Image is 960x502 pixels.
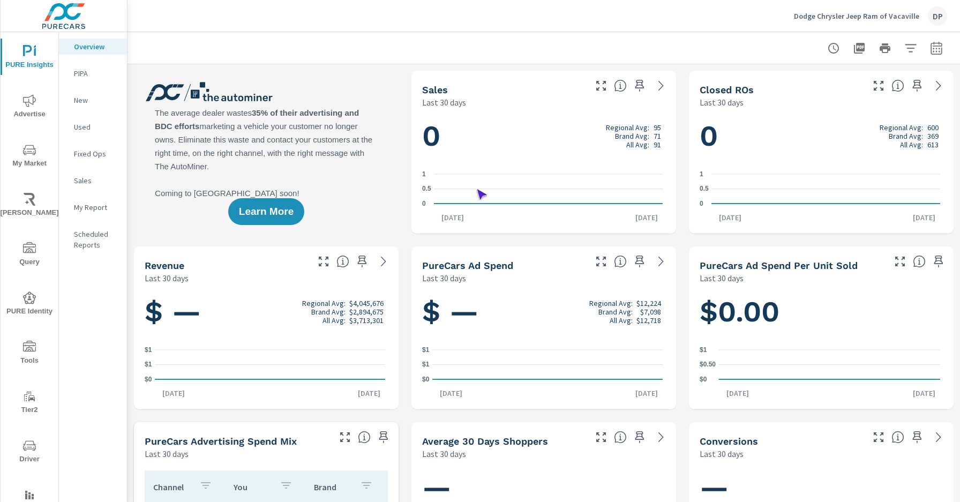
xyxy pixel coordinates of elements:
span: Tier2 [4,390,55,416]
div: Fixed Ops [59,146,127,162]
a: See more details in report [652,253,670,270]
a: See more details in report [652,77,670,94]
button: Make Fullscreen [592,253,610,270]
h5: Conversions [700,436,758,447]
p: My Report [74,202,118,213]
span: Save this to your personalized report [909,429,926,446]
span: Save this to your personalized report [631,429,648,446]
h5: Average 30 Days Shoppers [422,436,548,447]
span: Learn More [239,207,294,216]
span: A rolling 30 day total of daily Shoppers on the dealership website, averaged over the selected da... [614,431,627,444]
p: Last 30 days [422,96,466,109]
span: PURE Insights [4,45,55,71]
span: This table looks at how you compare to the amount of budget you spend per channel as opposed to y... [358,431,371,444]
p: All Avg: [322,316,346,325]
p: $2,894,675 [349,308,384,316]
p: [DATE] [434,212,471,223]
button: "Export Report to PDF" [849,38,870,59]
text: $1 [422,361,430,369]
span: Tools [4,341,55,367]
p: Sales [74,175,118,186]
h5: Sales [422,84,448,95]
button: Make Fullscreen [891,253,909,270]
span: PURE Identity [4,291,55,318]
p: Overview [74,41,118,52]
div: Scheduled Reports [59,226,127,253]
h5: PureCars Ad Spend Per Unit Sold [700,260,858,271]
p: Regional Avg: [302,299,346,308]
p: Last 30 days [145,272,189,284]
span: Save this to your personalized report [375,429,392,446]
p: 95 [654,123,661,132]
p: Last 30 days [700,447,744,460]
p: 613 [927,140,939,149]
button: Select Date Range [926,38,947,59]
p: [DATE] [719,388,756,399]
span: Number of vehicles sold by the dealership over the selected date range. [Source: This data is sou... [614,79,627,92]
text: $1 [145,346,152,354]
p: Last 30 days [422,272,466,284]
span: Average cost of advertising per each vehicle sold at the dealer over the selected date range. The... [913,255,926,268]
p: [DATE] [628,388,665,399]
p: Brand Avg: [311,308,346,316]
p: 91 [654,140,661,149]
a: See more details in report [930,77,947,94]
a: See more details in report [375,253,392,270]
span: Driver [4,439,55,466]
div: Sales [59,173,127,189]
p: All Avg: [900,140,923,149]
p: [DATE] [432,388,470,399]
h1: $ — [145,294,388,330]
p: All Avg: [626,140,649,149]
a: See more details in report [652,429,670,446]
p: $7,098 [640,308,661,316]
p: All Avg: [610,316,633,325]
p: Used [74,122,118,132]
p: [DATE] [350,388,388,399]
div: DP [928,6,947,26]
div: Used [59,119,127,135]
h5: PureCars Ad Spend [422,260,513,271]
text: 0 [422,200,426,207]
h1: 0 [700,118,943,154]
button: Make Fullscreen [336,429,354,446]
h5: Revenue [145,260,184,271]
span: Advertise [4,94,55,121]
p: $12,718 [636,316,661,325]
span: Number of Repair Orders Closed by the selected dealership group over the selected time range. [So... [891,79,904,92]
text: $1 [145,361,152,369]
p: Last 30 days [422,447,466,460]
p: Fixed Ops [74,148,118,159]
h5: Closed ROs [700,84,754,95]
button: Learn More [228,198,304,225]
span: Total cost of media for all PureCars channels for the selected dealership group over the selected... [614,255,627,268]
span: Save this to your personalized report [930,253,947,270]
p: Brand Avg: [889,132,923,140]
text: 0.5 [700,185,709,193]
button: Make Fullscreen [870,77,887,94]
p: Channel [153,482,191,492]
p: Regional Avg: [606,123,649,132]
h1: $ — [422,294,665,330]
a: See more details in report [930,429,947,446]
div: Overview [59,39,127,55]
button: Make Fullscreen [592,429,610,446]
text: $0 [145,376,152,383]
p: Last 30 days [700,272,744,284]
p: Last 30 days [700,96,744,109]
p: $12,224 [636,299,661,308]
text: $1 [700,346,707,354]
h1: 0 [422,118,665,154]
p: [DATE] [905,212,943,223]
p: Dodge Chrysler Jeep Ram of Vacaville [794,11,919,21]
span: Save this to your personalized report [909,77,926,94]
span: Save this to your personalized report [354,253,371,270]
p: Brand Avg: [615,132,649,140]
p: [DATE] [155,388,192,399]
button: Make Fullscreen [315,253,332,270]
p: Last 30 days [145,447,189,460]
text: $1 [422,346,430,354]
button: Make Fullscreen [870,429,887,446]
button: Make Fullscreen [592,77,610,94]
text: 1 [700,170,703,178]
